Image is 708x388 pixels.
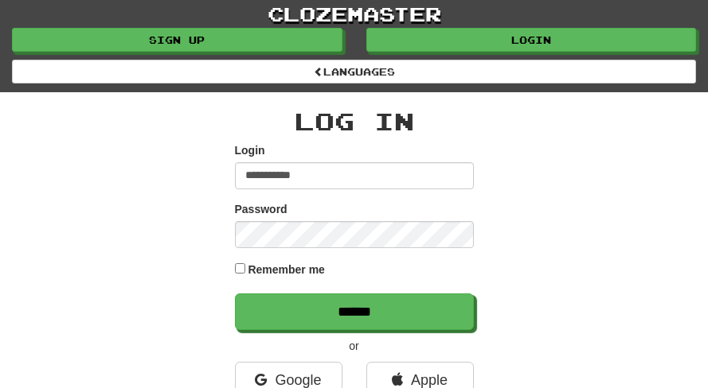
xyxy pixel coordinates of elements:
label: Login [235,142,265,158]
a: Sign up [12,28,342,52]
p: or [235,338,474,354]
a: Languages [12,60,696,83]
label: Password [235,201,288,217]
a: Login [366,28,697,52]
h2: Log In [235,108,474,134]
label: Remember me [248,262,325,277]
